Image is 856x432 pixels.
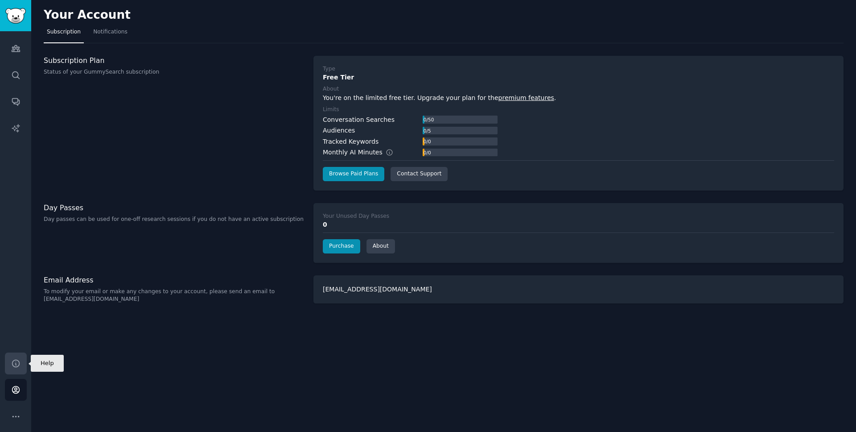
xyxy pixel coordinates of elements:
h3: Email Address [44,275,304,285]
div: Audiences [323,126,355,135]
div: 0 [323,220,834,229]
span: Subscription [47,28,81,36]
div: Monthly AI Minutes [323,148,403,157]
div: [EMAIL_ADDRESS][DOMAIN_NAME] [313,275,844,303]
div: 0 / 0 [423,149,432,157]
a: Subscription [44,25,84,43]
a: Browse Paid Plans [323,167,384,181]
div: Type [323,65,335,73]
div: Conversation Searches [323,115,395,125]
div: 0 / 50 [423,116,435,124]
h3: Day Passes [44,203,304,212]
div: About [323,85,339,93]
p: Day passes can be used for one-off research sessions if you do not have an active subscription [44,216,304,224]
a: Contact Support [391,167,448,181]
a: Notifications [90,25,131,43]
div: Free Tier [323,73,834,82]
h2: Your Account [44,8,131,22]
p: Status of your GummySearch subscription [44,68,304,76]
div: 0 / 0 [423,137,432,145]
div: You're on the limited free tier. Upgrade your plan for the . [323,93,834,103]
div: 0 / 5 [423,127,432,135]
img: GummySearch logo [5,8,26,24]
h3: Subscription Plan [44,56,304,65]
a: Purchase [323,239,360,253]
p: To modify your email or make any changes to your account, please send an email to [EMAIL_ADDRESS]... [44,288,304,303]
span: Notifications [93,28,128,36]
div: Your Unused Day Passes [323,212,389,220]
div: Limits [323,106,339,114]
div: Tracked Keywords [323,137,379,146]
a: About [366,239,395,253]
a: premium features [498,94,554,101]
